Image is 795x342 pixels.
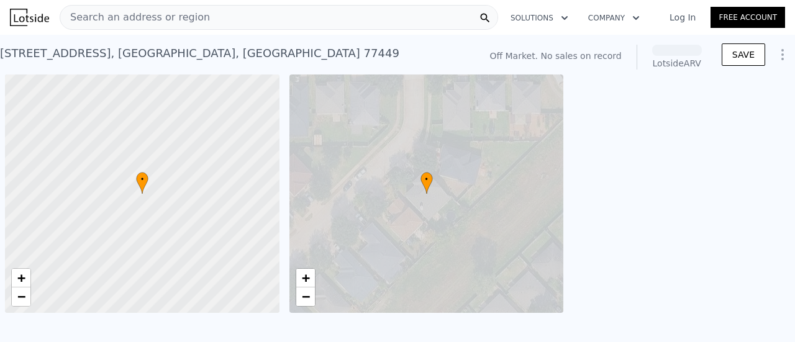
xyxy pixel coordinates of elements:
button: Show Options [770,42,795,67]
span: + [17,270,25,286]
a: Free Account [711,7,785,28]
span: • [420,174,433,185]
div: Lotside ARV [652,57,702,70]
button: Solutions [501,7,578,29]
button: Company [578,7,650,29]
button: SAVE [722,43,765,66]
span: + [301,270,309,286]
div: • [420,172,433,194]
div: • [136,172,148,194]
span: • [136,174,148,185]
span: − [17,289,25,304]
div: Off Market. No sales on record [489,50,621,62]
span: − [301,289,309,304]
a: Log In [655,11,711,24]
a: Zoom in [12,269,30,287]
a: Zoom out [296,287,315,306]
img: Lotside [10,9,49,26]
span: Search an address or region [60,10,210,25]
a: Zoom in [296,269,315,287]
a: Zoom out [12,287,30,306]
